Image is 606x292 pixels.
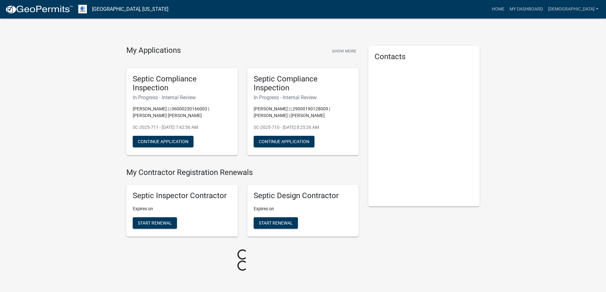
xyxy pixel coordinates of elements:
wm-registration-list-section: My Contractor Registration Renewals [126,168,359,242]
p: SC-2025-711 - [DATE] 7:42:56 AM [133,124,231,131]
span: Start Renewal [138,220,172,225]
h4: My Contractor Registration Renewals [126,168,359,177]
a: Home [489,3,507,15]
h5: Septic Design Contractor [254,191,352,200]
h4: My Applications [126,46,181,55]
h6: In Progress - Internal Review [254,94,352,101]
button: Show More [329,46,359,56]
p: [PERSON_NAME] | | 29000190128009 | [PERSON_NAME] | [PERSON_NAME] [254,106,352,119]
p: [PERSON_NAME] | | 06000230166003 | [PERSON_NAME] [PERSON_NAME] [133,106,231,119]
h5: Septic Compliance Inspection [254,74,352,93]
a: [DEMOGRAPHIC_DATA] [546,3,601,15]
p: SC-2025-710 - [DATE] 8:25:26 AM [254,124,352,131]
h5: Septic Compliance Inspection [133,74,231,93]
button: Continue Application [254,136,314,147]
a: My Dashboard [507,3,546,15]
button: Start Renewal [133,217,177,229]
p: Expires on [254,205,352,212]
a: [GEOGRAPHIC_DATA], [US_STATE] [92,4,168,15]
p: Expires on [133,205,231,212]
img: Otter Tail County, Minnesota [78,5,87,13]
button: Continue Application [133,136,194,147]
span: Start Renewal [259,220,293,225]
button: Start Renewal [254,217,298,229]
h6: In Progress - Internal Review [133,94,231,101]
h5: Contacts [375,52,473,61]
h5: Septic Inspector Contractor [133,191,231,200]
